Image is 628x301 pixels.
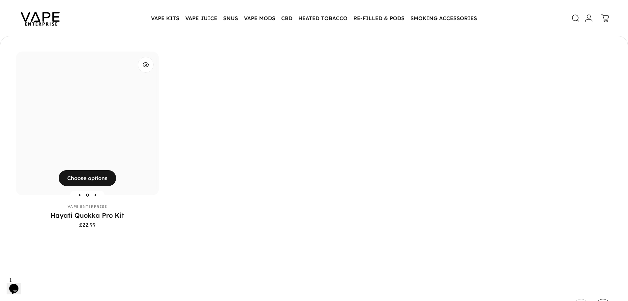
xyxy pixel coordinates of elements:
[350,11,407,25] summary: RE-FILLED & PODS
[79,222,96,227] span: £22.99
[598,11,613,25] a: 0 items
[7,275,28,294] iframe: chat widget
[11,3,70,34] img: Vape Enterprise
[407,11,480,25] summary: SMOKING ACCESSORIES
[182,11,220,25] summary: VAPE JUICE
[68,204,107,209] a: Vape Enterprise
[148,11,182,25] summary: VAPE KITS
[220,11,241,25] summary: SNUS
[278,11,295,25] summary: CBD
[59,170,116,186] button: Choose options
[16,52,159,195] a: Hayati Quokka Pro Kit
[148,11,480,25] nav: Primary
[295,11,350,25] summary: HEATED TOBACCO
[241,11,278,25] summary: VAPE MODS
[14,52,157,195] img: Hayati Quokka Pro Kit
[50,211,124,219] a: Hayati Quokka Pro Kit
